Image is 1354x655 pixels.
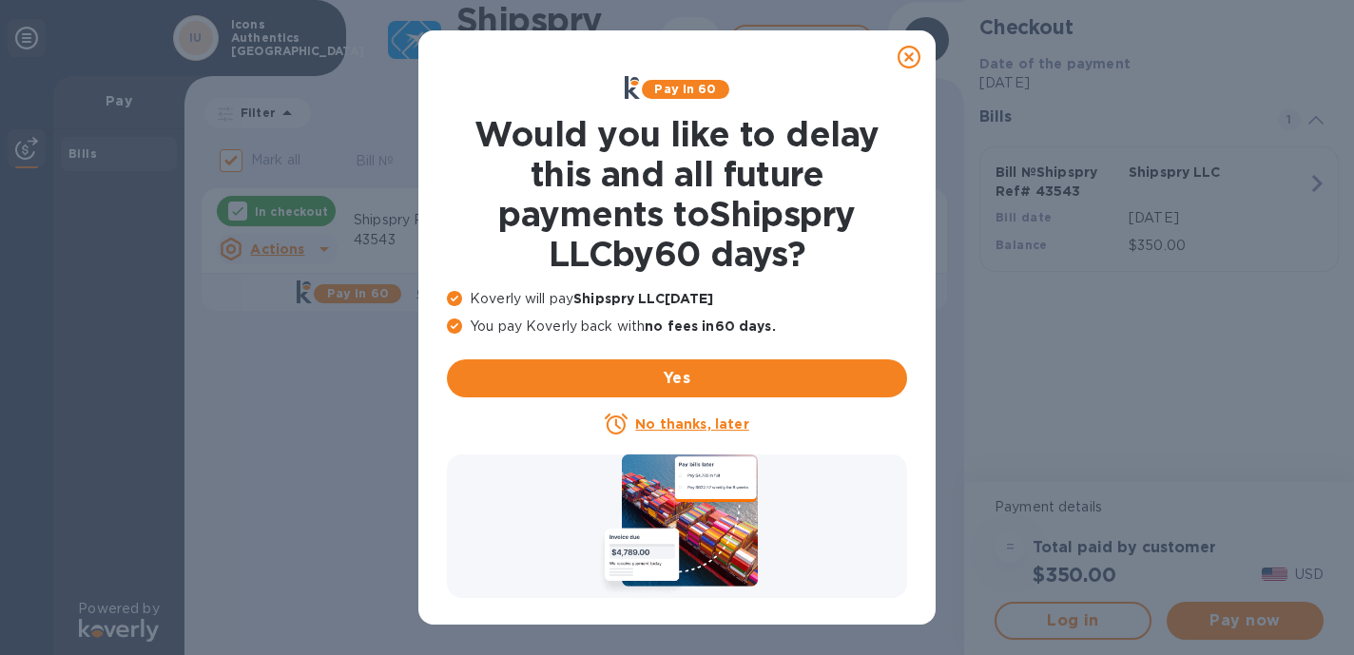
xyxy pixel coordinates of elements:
h1: Would you like to delay this and all future payments to Shipspry LLC by 60 days ? [447,114,907,274]
p: Koverly will pay [447,289,907,309]
span: Yes [462,367,892,390]
b: no fees in 60 days . [645,318,775,334]
button: Yes [447,359,907,397]
b: Pay in 60 [654,82,716,96]
p: You pay Koverly back with [447,317,907,337]
b: Shipspry LLC [DATE] [573,291,713,306]
u: No thanks, later [635,416,748,432]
